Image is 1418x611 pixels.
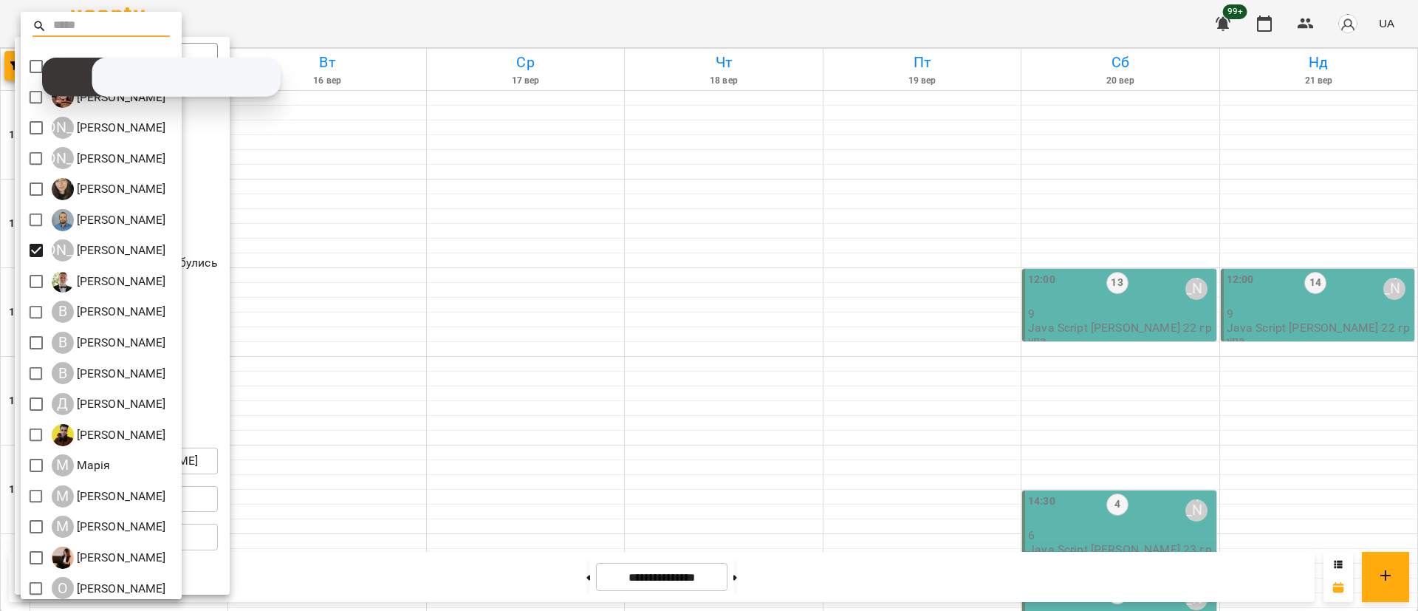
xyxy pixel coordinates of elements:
[52,424,74,446] img: Д
[74,518,166,536] p: [PERSON_NAME]
[52,516,166,538] div: Михайло Поліщук
[52,454,111,477] div: Марія
[52,577,74,599] div: О
[52,454,74,477] div: М
[52,239,166,262] div: Артем Кот
[52,362,166,384] div: Віталій Кадуха
[52,516,74,538] div: М
[74,180,166,198] p: [PERSON_NAME]
[52,393,74,415] div: Д
[74,303,166,321] p: [PERSON_NAME]
[74,150,166,168] p: [PERSON_NAME]
[52,393,166,415] a: Д [PERSON_NAME]
[52,516,166,538] a: М [PERSON_NAME]
[52,147,74,169] div: [PERSON_NAME]
[52,485,166,508] div: Микита Пономарьов
[74,488,166,505] p: [PERSON_NAME]
[52,301,166,323] a: В [PERSON_NAME]
[52,577,166,599] div: Оксана Кочанова
[52,86,166,108] a: І [PERSON_NAME]
[74,273,166,290] p: [PERSON_NAME]
[52,362,166,384] a: В [PERSON_NAME]
[52,147,166,169] a: [PERSON_NAME] [PERSON_NAME]
[52,178,166,200] a: А [PERSON_NAME]
[52,209,166,231] a: А [PERSON_NAME]
[52,147,166,169] div: Аліна Москаленко
[52,86,166,108] div: Ілля Петруша
[52,270,166,293] div: Вадим Моргун
[52,86,74,108] img: І
[52,332,166,354] a: В [PERSON_NAME]
[52,332,74,354] div: В
[52,270,166,293] a: В [PERSON_NAME]
[52,547,74,569] img: Н
[52,424,166,446] a: Д [PERSON_NAME]
[52,239,166,262] a: [PERSON_NAME] [PERSON_NAME]
[74,211,166,229] p: [PERSON_NAME]
[52,485,74,508] div: М
[52,454,111,477] a: М Марія
[52,577,166,599] a: О [PERSON_NAME]
[74,580,166,598] p: [PERSON_NAME]
[52,547,166,569] div: Надія Шрай
[74,242,166,259] p: [PERSON_NAME]
[52,301,166,323] div: Владислав Границький
[52,209,166,231] div: Антон Костюк
[52,362,74,384] div: В
[74,365,166,383] p: [PERSON_NAME]
[74,457,111,474] p: Марія
[52,117,166,139] a: [PERSON_NAME] [PERSON_NAME]
[74,426,166,444] p: [PERSON_NAME]
[52,117,74,139] div: [PERSON_NAME]
[52,332,166,354] div: Володимир Ярошинський
[52,547,166,569] a: Н [PERSON_NAME]
[74,119,166,137] p: [PERSON_NAME]
[74,395,166,413] p: [PERSON_NAME]
[52,239,74,262] div: [PERSON_NAME]
[52,178,166,200] div: Анастасія Герус
[74,549,166,567] p: [PERSON_NAME]
[52,209,74,231] img: А
[52,270,74,293] img: В
[52,117,166,139] div: Альберт Волков
[52,301,74,323] div: В
[74,334,166,352] p: [PERSON_NAME]
[74,89,166,106] p: [PERSON_NAME]
[52,178,74,200] img: А
[52,485,166,508] a: М [PERSON_NAME]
